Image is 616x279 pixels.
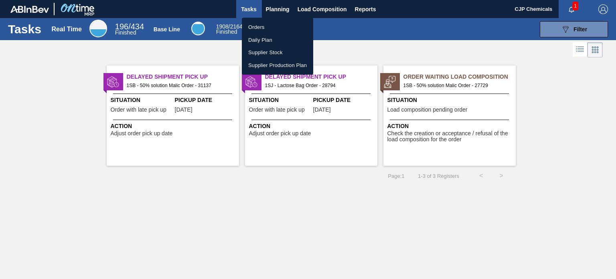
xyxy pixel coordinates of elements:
a: Supplier Stock [242,46,313,59]
a: Orders [242,21,313,34]
a: Daily Plan [242,34,313,47]
a: Supplier Production Plan [242,59,313,72]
